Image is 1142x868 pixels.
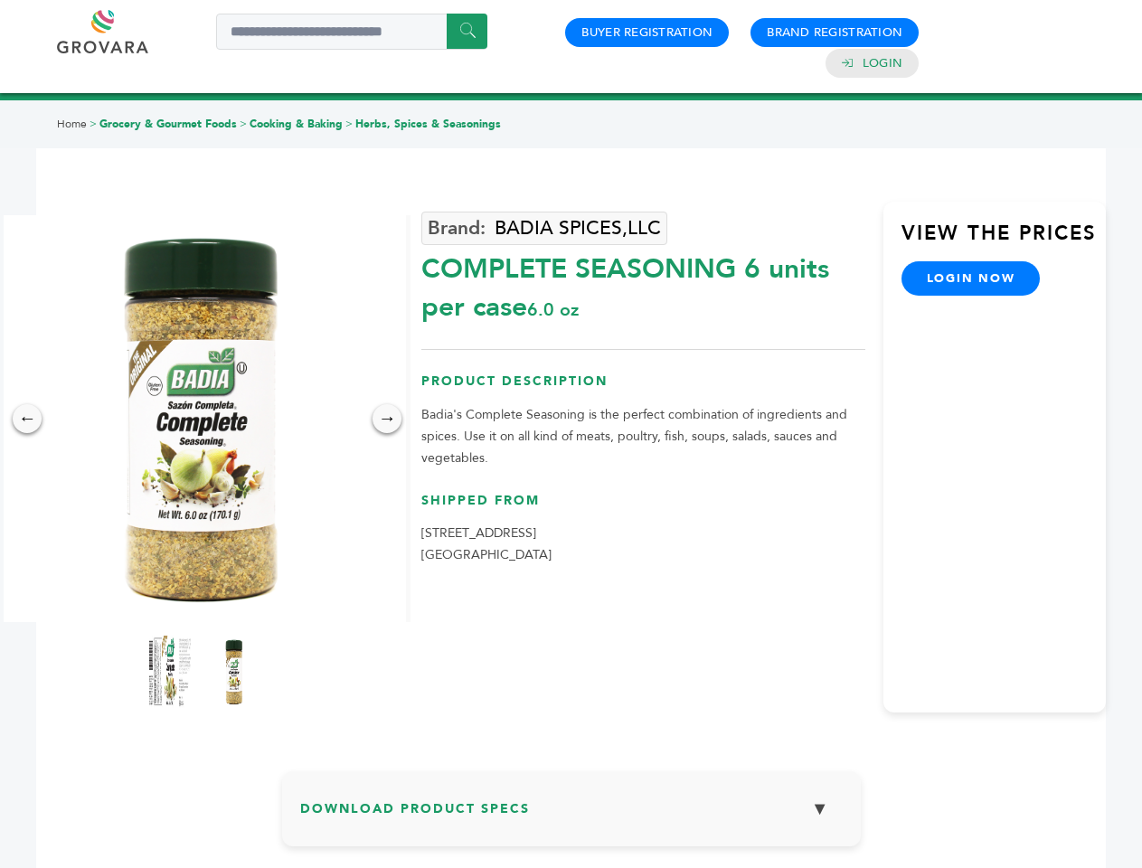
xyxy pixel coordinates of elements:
span: > [240,117,247,131]
input: Search a product or brand... [216,14,487,50]
button: ▼ [798,789,843,828]
div: ← [13,404,42,433]
a: Buyer Registration [581,24,713,41]
h3: Product Description [421,373,865,404]
a: Home [57,117,87,131]
a: BADIA SPICES,LLC [421,212,667,245]
div: → [373,404,401,433]
p: Badia's Complete Seasoning is the perfect combination of ingredients and spices. Use it on all ki... [421,404,865,469]
span: 6.0 oz [527,297,579,322]
a: login now [901,261,1041,296]
h3: Download Product Specs [300,789,843,842]
a: Cooking & Baking [250,117,343,131]
h3: Shipped From [421,492,865,524]
div: COMPLETE SEASONING 6 units per case [421,241,865,326]
a: Herbs, Spices & Seasonings [355,117,501,131]
img: COMPLETE SEASONING® 6 units per case 6.0 oz [212,636,257,708]
p: [STREET_ADDRESS] [GEOGRAPHIC_DATA] [421,523,865,566]
span: > [345,117,353,131]
a: Grocery & Gourmet Foods [99,117,237,131]
img: COMPLETE SEASONING® 6 units per case 6.0 oz Product Label [148,636,193,708]
a: Brand Registration [767,24,902,41]
h3: View the Prices [901,220,1106,261]
span: > [90,117,97,131]
a: Login [863,55,902,71]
